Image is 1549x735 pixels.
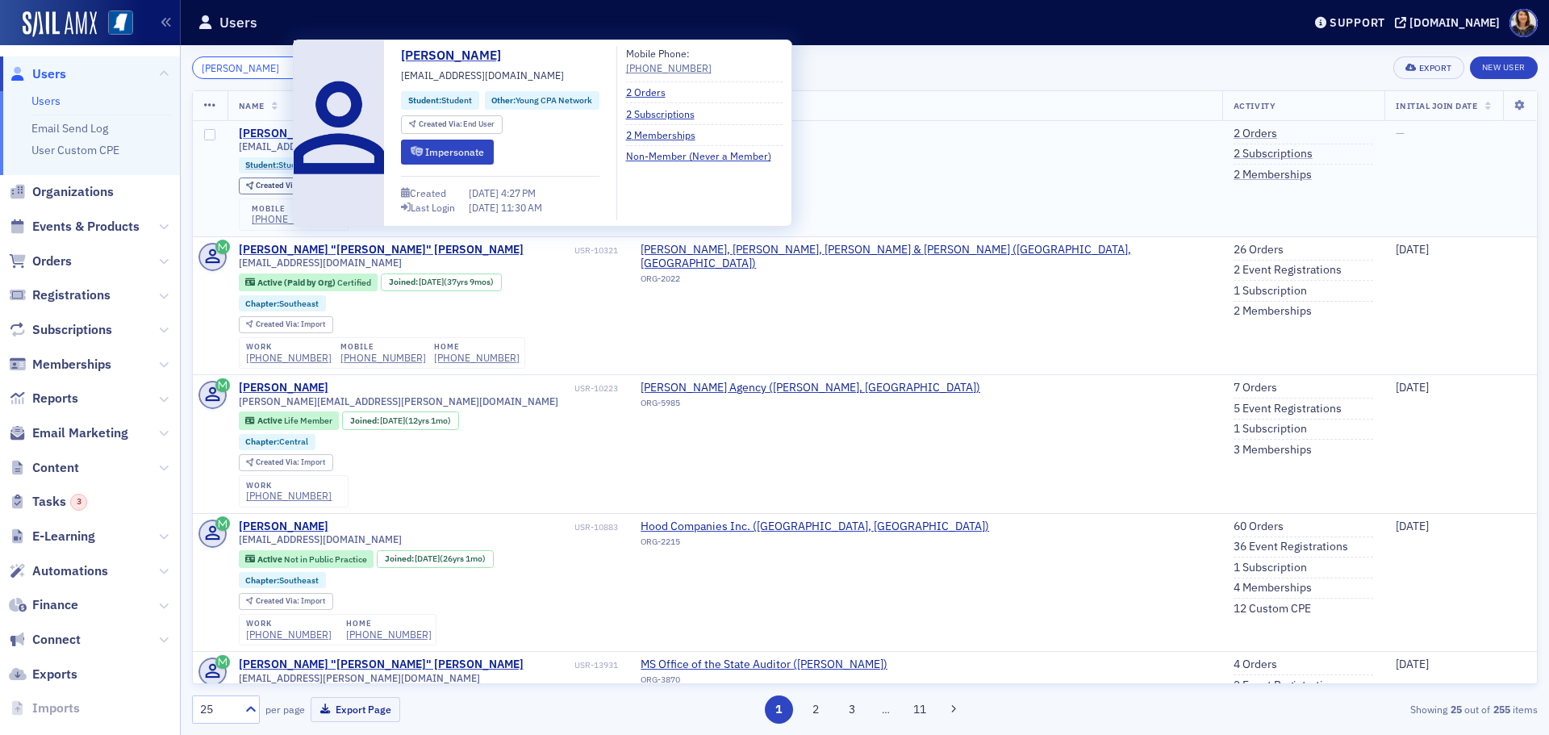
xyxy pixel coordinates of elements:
div: [PHONE_NUMBER] [346,629,432,641]
button: Export [1393,56,1463,79]
div: Chapter: [239,572,327,588]
div: work [246,619,332,629]
a: [PERSON_NAME] [401,46,513,65]
div: Joined: 1988-01-01 00:00:00 [381,274,502,291]
strong: 255 [1490,702,1513,716]
button: Export Page [311,697,400,722]
span: Email Marketing [32,424,128,442]
a: Exports [9,666,77,683]
div: [PHONE_NUMBER] [246,352,332,364]
span: MS Office of the State Auditor (Jackson) [641,658,887,672]
a: Other:Young CPA Network [491,94,592,107]
button: 3 [838,695,866,724]
span: Life Member [284,415,332,426]
span: Content [32,459,79,477]
a: [PERSON_NAME] [239,520,328,534]
span: Tasks [32,493,87,511]
a: Email Send Log [31,121,108,136]
div: [PERSON_NAME] "[PERSON_NAME]" [PERSON_NAME] [239,243,524,257]
a: 1 Subscription [1234,284,1307,299]
span: Organizations [32,183,114,201]
span: Reports [32,390,78,407]
span: Created Via : [256,595,301,606]
img: SailAMX [23,11,97,37]
div: [DOMAIN_NAME] [1409,15,1500,30]
span: [DATE] [1396,242,1429,257]
a: Active Life Member [245,416,332,426]
span: Active [257,415,284,426]
div: Import [256,597,325,606]
button: Impersonate [401,140,494,165]
a: 60 Orders [1234,520,1284,534]
a: Chapter:Central [245,436,308,447]
span: Name [239,100,265,111]
a: Events & Products [9,218,140,236]
span: Imports [32,700,80,717]
div: Active (Paid by Org): Active (Paid by Org): Certified [239,274,378,291]
span: Student : [408,94,441,106]
button: 11 [906,695,934,724]
a: Hood Companies Inc. ([GEOGRAPHIC_DATA], [GEOGRAPHIC_DATA]) [641,520,989,534]
span: Student : [245,159,278,170]
div: Support [1330,15,1385,30]
a: [PERSON_NAME] Agency ([PERSON_NAME], [GEOGRAPHIC_DATA]) [641,381,980,395]
a: Organizations [9,183,114,201]
a: 2 Event Registrations [1234,679,1342,693]
a: 1 Subscription [1234,422,1307,436]
div: Created Via: End User [239,177,340,194]
div: ORG-3870 [641,674,887,691]
div: mobile [252,204,337,214]
a: Reports [9,390,78,407]
div: [PHONE_NUMBER] [246,629,332,641]
div: Other: [485,91,600,110]
div: (37yrs 9mos) [419,277,494,287]
input: Search… [192,56,346,79]
div: [PERSON_NAME] [239,127,328,141]
span: Nowell Agency (Brandon, MS) [641,381,980,395]
a: Email Marketing [9,424,128,442]
div: Student: [401,91,479,110]
a: 12 Custom CPE [1234,602,1311,616]
span: Created Via : [256,180,301,190]
div: ORG-5985 [641,398,980,414]
div: Created Via: Import [239,454,333,471]
div: USR-13931 [526,660,618,670]
span: Chapter : [245,574,279,586]
img: SailAMX [108,10,133,35]
div: Import [256,320,325,329]
a: Non-Member (Never a Member) [626,148,783,163]
span: Connect [32,631,81,649]
a: Chapter:Southeast [245,299,319,309]
div: Active: Active: Life Member [239,411,340,429]
span: [EMAIL_ADDRESS][DOMAIN_NAME] [239,533,402,545]
div: home [346,619,432,629]
span: [DATE] [469,201,501,214]
div: USR-10883 [331,522,618,532]
a: Tasks3 [9,493,87,511]
div: [PHONE_NUMBER] [626,61,712,75]
span: Hood Companies Inc. (Hattiesburg, MS) [641,520,989,534]
label: per page [265,702,305,716]
span: Created Via : [256,319,301,329]
a: [PHONE_NUMBER] [252,213,337,225]
div: Active: Active: Not in Public Practice [239,550,374,568]
a: 2 Memberships [1234,168,1312,182]
span: E-Learning [32,528,95,545]
a: [PHONE_NUMBER] [434,352,520,364]
span: [PERSON_NAME][EMAIL_ADDRESS][PERSON_NAME][DOMAIN_NAME] [239,395,558,407]
div: Created Via: Import [239,593,333,610]
a: [PHONE_NUMBER] [246,490,332,502]
div: Mobile Phone: [626,46,712,76]
span: Keene, Bourne, Haigler & Sanderson (Hattiesburg, MS) [641,243,1211,271]
div: ORG-2215 [641,537,989,553]
a: [PERSON_NAME] [239,381,328,395]
span: … [875,702,897,716]
a: [PHONE_NUMBER] [340,352,426,364]
span: Created Via : [419,119,464,129]
a: Orders [9,253,72,270]
span: Joined : [389,277,420,287]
